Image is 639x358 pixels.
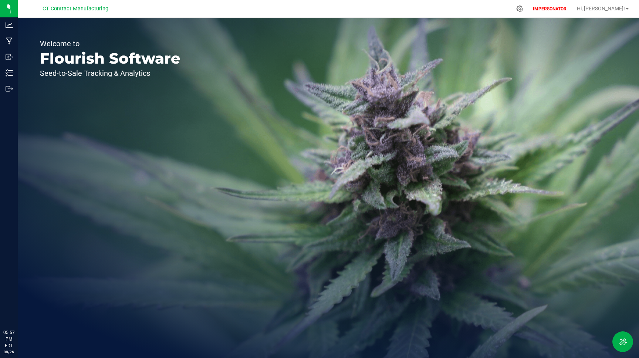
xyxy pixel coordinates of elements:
inline-svg: Inbound [6,53,13,61]
p: Welcome to [40,40,180,47]
span: Hi, [PERSON_NAME]! [577,6,625,11]
span: CT Contract Manufacturing [43,6,108,12]
div: Manage settings [515,5,524,12]
p: 08/26 [3,349,14,355]
p: Seed-to-Sale Tracking & Analytics [40,70,180,77]
inline-svg: Manufacturing [6,37,13,45]
p: Flourish Software [40,51,180,66]
p: 05:57 PM EDT [3,329,14,349]
p: IMPERSONATOR [530,6,569,12]
inline-svg: Outbound [6,85,13,92]
button: Toggle Menu [612,331,633,352]
inline-svg: Inventory [6,69,13,77]
inline-svg: Analytics [6,21,13,29]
